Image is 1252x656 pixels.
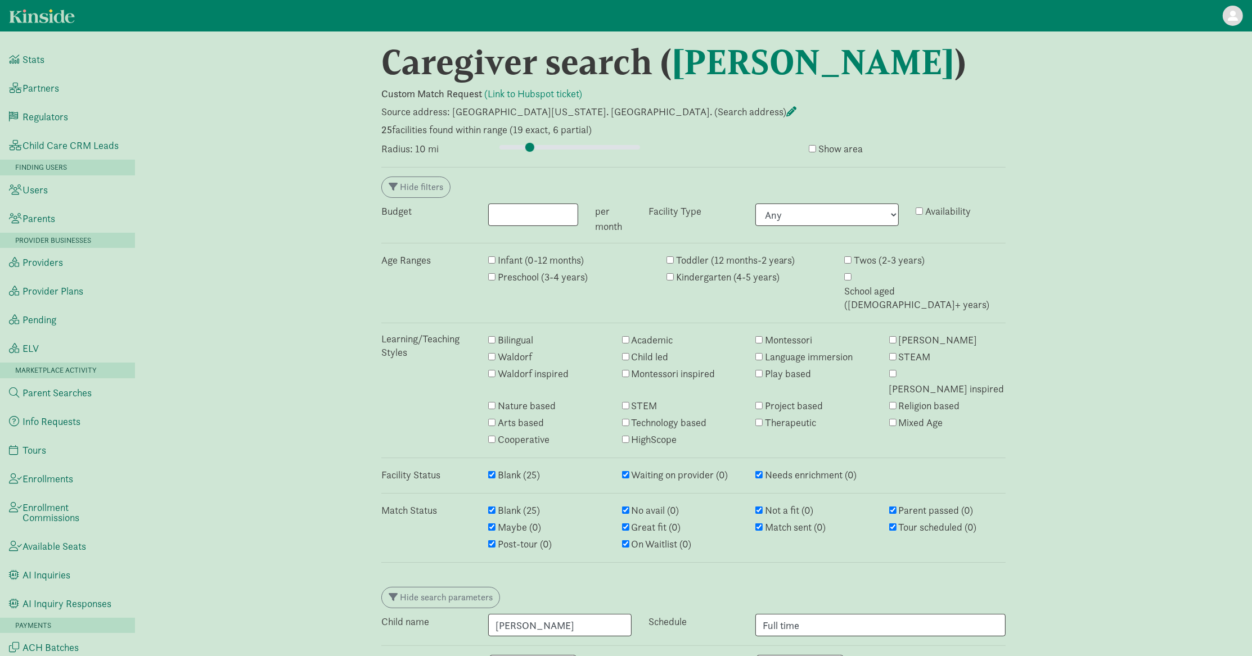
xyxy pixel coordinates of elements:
span: Providers [22,257,63,268]
span: 10 mi [415,142,439,155]
span: Partners [22,83,59,93]
span: Provider Businesses [15,236,91,245]
span: Enrollment Commissions [22,503,126,523]
label: Academic [632,333,673,347]
label: Child name [381,615,429,628]
strong: 25 [381,123,392,136]
label: Arts based [498,416,544,429]
label: Parent passed (0) [899,504,974,517]
label: HighScope [632,433,677,446]
span: Enrollments [22,474,73,484]
span: Child Care CRM Leads [22,141,119,151]
label: Mixed Age [899,416,943,429]
span: ACH Batches [22,643,79,653]
span: Regulators [22,112,68,122]
label: Match Status [381,504,437,517]
label: Show area [818,142,863,156]
label: Great fit (0) [632,521,681,534]
label: Radius: [381,142,413,156]
label: On Waitlist (0) [632,537,692,551]
span: Finding Users [15,162,67,172]
label: Match sent (0) [765,521,826,534]
label: [PERSON_NAME] [899,333,978,347]
label: Needs enrichment (0) [765,468,857,482]
label: Preschool (3-4 years) [498,270,588,284]
label: Twos (2-3 years) [854,254,925,267]
iframe: Chat Widget [1196,602,1252,656]
label: Cooperative [498,433,550,446]
span: Pending [22,315,56,325]
span: Info Requests [22,417,80,427]
span: Payments [15,621,51,630]
label: Learning/Teaching Styles [381,332,471,359]
label: Blank (25) [498,468,540,482]
label: Infant (0-12 months) [498,254,584,267]
label: Not a fit (0) [765,504,813,517]
label: Facility Status [381,468,440,482]
a: (Link to Hubspot ticket) [484,87,582,100]
span: Users [22,185,48,195]
span: Stats [22,55,44,65]
label: Bilingual [498,333,533,347]
span: Tours [22,445,46,455]
label: Toddler (12 months-2 years) [676,254,795,267]
label: Language immersion [765,350,853,364]
p: Source address: [GEOGRAPHIC_DATA][US_STATE]. [GEOGRAPHIC_DATA]. (Search address) [381,105,1006,119]
label: Waiting on provider (0) [632,468,728,482]
label: Age Ranges [381,254,431,267]
span: Marketplace Activity [15,365,97,375]
span: AI Inquiries [22,570,70,580]
label: Montessori inspired [632,367,715,381]
label: Kindergarten (4-5 years) [676,270,780,284]
label: Blank (25) [498,504,540,517]
span: facilities found within range (19 exact, 6 partial) [381,123,592,136]
label: No avail (0) [632,504,679,517]
label: Facility Type [648,205,701,218]
button: Hide search parameters [381,587,500,608]
label: STEM [632,399,657,413]
label: Nature based [498,399,556,413]
a: [PERSON_NAME] [672,41,954,83]
label: Technology based [632,416,707,429]
span: Parents [22,214,55,224]
span: Available Seats [22,541,86,551]
label: Maybe (0) [498,521,541,534]
button: Hide filters [381,177,451,198]
span: Hide filters [400,181,443,193]
label: Religion based [899,399,960,413]
label: Tour scheduled (0) [899,521,977,534]
span: AI Inquiry Responses [22,599,111,609]
span: Provider Plans [22,286,83,296]
label: Child led [632,350,669,364]
label: Availability [925,205,971,218]
label: Schedule [648,615,687,628]
label: Waldorf inspired [498,367,569,381]
h1: Caregiver search ( ) [381,42,1006,83]
label: Post-tour (0) [498,537,552,551]
label: Waldorf [498,350,532,364]
b: Custom Match Request [381,87,482,100]
div: per month [587,203,640,234]
label: [PERSON_NAME] inspired [889,382,1005,396]
span: Parent Searches [22,388,92,398]
label: Montessori [765,333,812,347]
span: Hide search parameters [400,591,493,603]
label: Play based [765,367,811,381]
label: Therapeutic [765,416,816,429]
label: STEAM [899,350,931,364]
label: Project based [765,399,823,413]
label: Budget [381,205,412,218]
span: ELV [22,343,39,354]
label: School aged ([DEMOGRAPHIC_DATA]+ years) [844,284,1006,311]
